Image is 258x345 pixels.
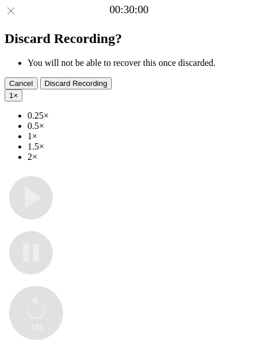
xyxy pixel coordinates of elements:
[5,31,253,46] h2: Discard Recording?
[28,131,253,142] li: 1×
[28,58,253,68] li: You will not be able to recover this once discarded.
[40,77,112,89] button: Discard Recording
[5,89,22,101] button: 1×
[5,77,38,89] button: Cancel
[28,121,253,131] li: 0.5×
[28,111,253,121] li: 0.25×
[9,91,13,100] span: 1
[28,142,253,152] li: 1.5×
[28,152,253,162] li: 2×
[110,3,148,16] a: 00:30:00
